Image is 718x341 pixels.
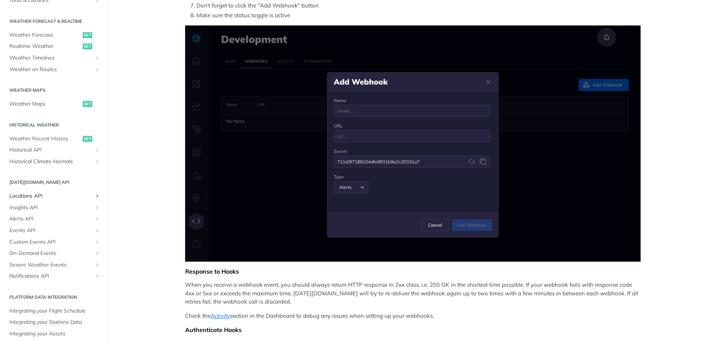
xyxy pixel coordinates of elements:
span: Integrating your Flight Schedule [9,307,100,315]
button: Show subpages for Historical Climate Normals [94,159,100,165]
a: On-Demand EventsShow subpages for On-Demand Events [6,248,102,259]
a: Weather on RoutesShow subpages for Weather on Routes [6,64,102,75]
h2: Historical Weather [6,122,102,128]
h2: Platform DATA integration [6,294,102,301]
a: Activity [211,312,230,319]
span: Weather Forecast [9,31,81,39]
button: Show subpages for Events API [94,228,100,234]
button: Show subpages for Historical API [94,147,100,153]
a: Events APIShow subpages for Events API [6,225,102,236]
a: Integrating your Assets [6,328,102,340]
span: get [83,136,92,142]
span: Notifications API [9,273,92,280]
span: Alerts API [9,215,92,223]
div: Response to Hooks [185,268,641,275]
span: Events API [9,227,92,234]
h2: Weather Forecast & realtime [6,18,102,25]
p: Check the section in the Dashboard to debug any issues when setting up your webhooks. [185,312,641,320]
a: Weather Recent Historyget [6,133,102,144]
button: Show subpages for Severe Weather Events [94,262,100,268]
img: Screen Shot 2021-03-31 at 11.39.27.png [185,25,641,262]
a: Locations APIShow subpages for Locations API [6,191,102,202]
span: get [83,43,92,49]
button: Show subpages for Locations API [94,193,100,199]
a: Alerts APIShow subpages for Alerts API [6,213,102,225]
button: Show subpages for On-Demand Events [94,250,100,256]
h2: Weather Maps [6,87,102,94]
span: Locations API [9,192,92,200]
span: On-Demand Events [9,250,92,257]
span: Integrating your Stations Data [9,319,100,326]
li: Don't forget to click the "Add Webhook" button [196,1,641,10]
p: When you receive a webhook event, you should always return HTTP response in 2xx class, i.e. 200 O... [185,281,641,306]
span: Severe Weather Events [9,261,92,269]
span: Weather Recent History [9,135,81,143]
span: Custom Events API [9,238,92,246]
span: Expand image [185,25,641,262]
span: Weather Maps [9,100,81,108]
a: Integrating your Flight Schedule [6,305,102,317]
button: Show subpages for Weather on Routes [94,67,100,73]
span: Insights API [9,204,92,211]
a: Historical APIShow subpages for Historical API [6,144,102,156]
a: Weather TimelinesShow subpages for Weather Timelines [6,52,102,64]
button: Show subpages for Insights API [94,205,100,211]
span: get [83,32,92,38]
span: Realtime Weather [9,43,81,50]
a: Weather Mapsget [6,98,102,110]
button: Show subpages for Alerts API [94,216,100,222]
h2: [DATE][DOMAIN_NAME] API [6,179,102,186]
button: Show subpages for Weather Timelines [94,55,100,61]
button: Show subpages for Custom Events API [94,239,100,245]
span: get [83,101,92,107]
a: Realtime Weatherget [6,41,102,52]
span: Historical Climate Normals [9,158,92,165]
a: Severe Weather EventsShow subpages for Severe Weather Events [6,259,102,271]
span: Historical API [9,146,92,154]
a: Historical Climate NormalsShow subpages for Historical Climate Normals [6,156,102,167]
a: Notifications APIShow subpages for Notifications API [6,271,102,282]
span: Weather on Routes [9,66,92,73]
span: Weather Timelines [9,54,92,62]
a: Custom Events APIShow subpages for Custom Events API [6,237,102,248]
a: Weather Forecastget [6,30,102,41]
a: Insights APIShow subpages for Insights API [6,202,102,213]
button: Show subpages for Notifications API [94,273,100,279]
div: Authenticate Hooks [185,326,641,334]
span: Integrating your Assets [9,330,100,338]
a: Integrating your Stations Data [6,317,102,328]
li: Make sure the status toggle is active [196,11,641,20]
